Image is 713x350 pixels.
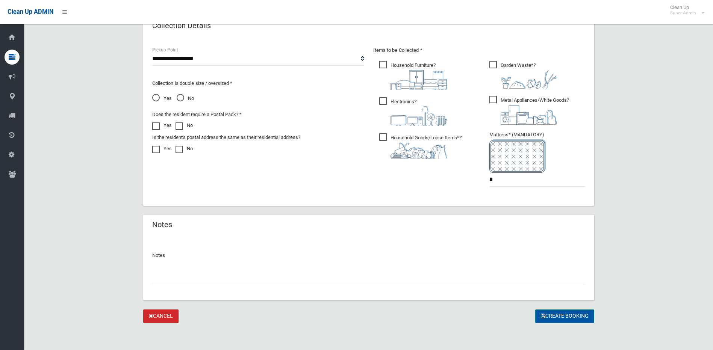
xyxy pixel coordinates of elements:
[501,105,557,125] img: 36c1b0289cb1767239cdd3de9e694f19.png
[177,94,194,103] span: No
[670,10,696,16] small: Super Admin
[152,121,172,130] label: Yes
[489,132,585,173] span: Mattress* (MANDATORY)
[8,8,53,15] span: Clean Up ADMIN
[501,97,569,125] i: ?
[666,5,704,16] span: Clean Up
[152,94,172,103] span: Yes
[501,62,557,89] i: ?
[152,79,364,88] p: Collection is double size / oversized *
[489,96,569,125] span: Metal Appliances/White Goods
[152,133,300,142] label: Is the resident's postal address the same as their residential address?
[143,309,179,323] a: Cancel
[391,106,447,126] img: 394712a680b73dbc3d2a6a3a7ffe5a07.png
[379,97,447,126] span: Electronics
[152,251,585,260] p: Notes
[391,62,447,90] i: ?
[379,133,462,159] span: Household Goods/Loose Items*
[391,70,447,90] img: aa9efdbe659d29b613fca23ba79d85cb.png
[391,135,462,159] i: ?
[143,18,220,33] header: Collection Details
[176,121,193,130] label: No
[535,309,594,323] button: Create Booking
[152,110,242,119] label: Does the resident require a Postal Pack? *
[373,46,585,55] p: Items to be Collected *
[501,70,557,89] img: 4fd8a5c772b2c999c83690221e5242e0.png
[391,99,447,126] i: ?
[391,142,447,159] img: b13cc3517677393f34c0a387616ef184.png
[379,61,447,90] span: Household Furniture
[489,61,557,89] span: Garden Waste*
[489,139,546,173] img: e7408bece873d2c1783593a074e5cb2f.png
[152,144,172,153] label: Yes
[176,144,193,153] label: No
[143,217,181,232] header: Notes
